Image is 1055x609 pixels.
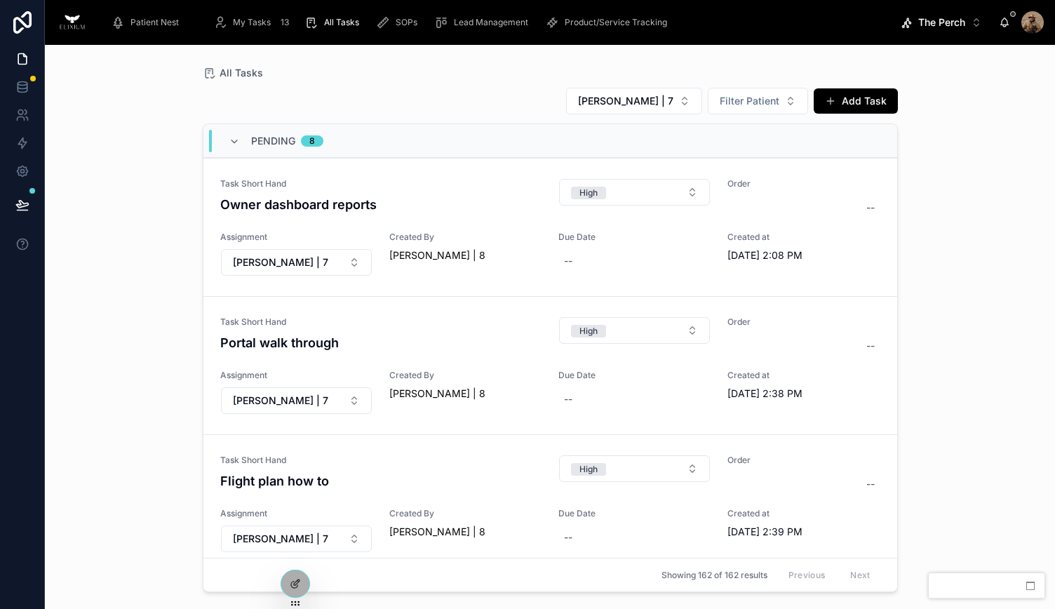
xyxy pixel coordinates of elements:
span: Product/Service Tracking [565,17,667,28]
div: High [579,463,598,476]
span: SOPs [396,17,417,28]
span: Created By [389,370,542,381]
div: -- [564,530,572,544]
div: -- [866,201,875,215]
span: Order [727,455,880,466]
span: Task Short Hand [220,316,542,328]
button: Select Button [566,88,702,114]
span: All Tasks [220,66,263,80]
button: Select Button [559,317,710,344]
span: My Tasks [233,17,271,28]
span: [PERSON_NAME] | 7 [233,255,328,269]
div: High [579,325,598,337]
span: Task Short Hand [220,178,542,189]
span: The Perch [918,15,965,29]
button: Select Button [221,526,372,552]
span: Pending [251,134,295,148]
a: [PERSON_NAME] | 8 [389,525,485,539]
div: -- [564,254,572,268]
div: 8 [309,135,315,147]
a: My Tasks13 [209,10,297,35]
a: Task Short HandPortal walk throughSelect ButtonOrder--AssignmentSelect ButtonCreated By[PERSON_NA... [203,296,897,434]
span: Assignment [220,232,372,243]
a: Task Short HandFlight plan how toSelect ButtonOrder--AssignmentSelect ButtonCreated By[PERSON_NAM... [203,434,897,573]
span: Assignment [220,370,372,381]
span: [PERSON_NAME] | 7 [233,532,328,546]
span: Due Date [558,232,711,243]
a: [PERSON_NAME] | 8 [389,248,485,262]
button: Select Button [708,88,808,114]
h4: Portal walk through [220,333,542,352]
span: Due Date [558,508,711,519]
h4: Owner dashboard reports [220,195,542,214]
button: Select Button [559,179,710,206]
a: SOPs [372,10,427,35]
button: Select Button [221,249,372,276]
span: Filter Patient [720,94,779,108]
span: Assignment [220,508,372,519]
button: Select Button [559,455,710,482]
span: Task Short Hand [220,455,542,466]
span: [DATE] 2:38 PM [727,387,880,401]
div: -- [866,477,875,491]
button: Select Button [221,387,372,414]
span: Created at [727,232,880,243]
span: [PERSON_NAME] | 7 [233,394,328,408]
span: Created By [389,508,542,519]
button: Add Task [814,88,898,114]
div: -- [564,392,572,406]
div: 13 [276,14,293,31]
span: Order [727,316,880,328]
span: Created By [389,232,542,243]
a: Task Short HandOwner dashboard reportsSelect ButtonOrder--AssignmentSelect ButtonCreated By[PERSO... [203,158,897,296]
a: All Tasks [300,10,369,35]
span: Due Date [558,370,711,381]
span: [DATE] 2:39 PM [727,525,880,539]
h4: Flight plan how to [220,471,542,490]
a: All Tasks [203,66,263,80]
a: Product/Service Tracking [541,10,677,35]
button: Select Button [890,10,993,35]
span: All Tasks [324,17,359,28]
span: Showing 162 of 162 results [661,570,767,581]
div: scrollable content [100,7,890,38]
div: -- [866,339,875,353]
span: Patient Nest [130,17,179,28]
img: App logo [56,11,88,34]
span: Lead Management [454,17,528,28]
span: [PERSON_NAME] | 7 [578,94,673,108]
a: [PERSON_NAME] | 8 [389,387,485,401]
div: High [579,187,598,199]
span: Created at [727,370,880,381]
a: Lead Management [430,10,538,35]
span: Created at [727,508,880,519]
span: [DATE] 2:08 PM [727,248,880,262]
a: Patient Nest [107,10,189,35]
span: Order [727,178,880,189]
